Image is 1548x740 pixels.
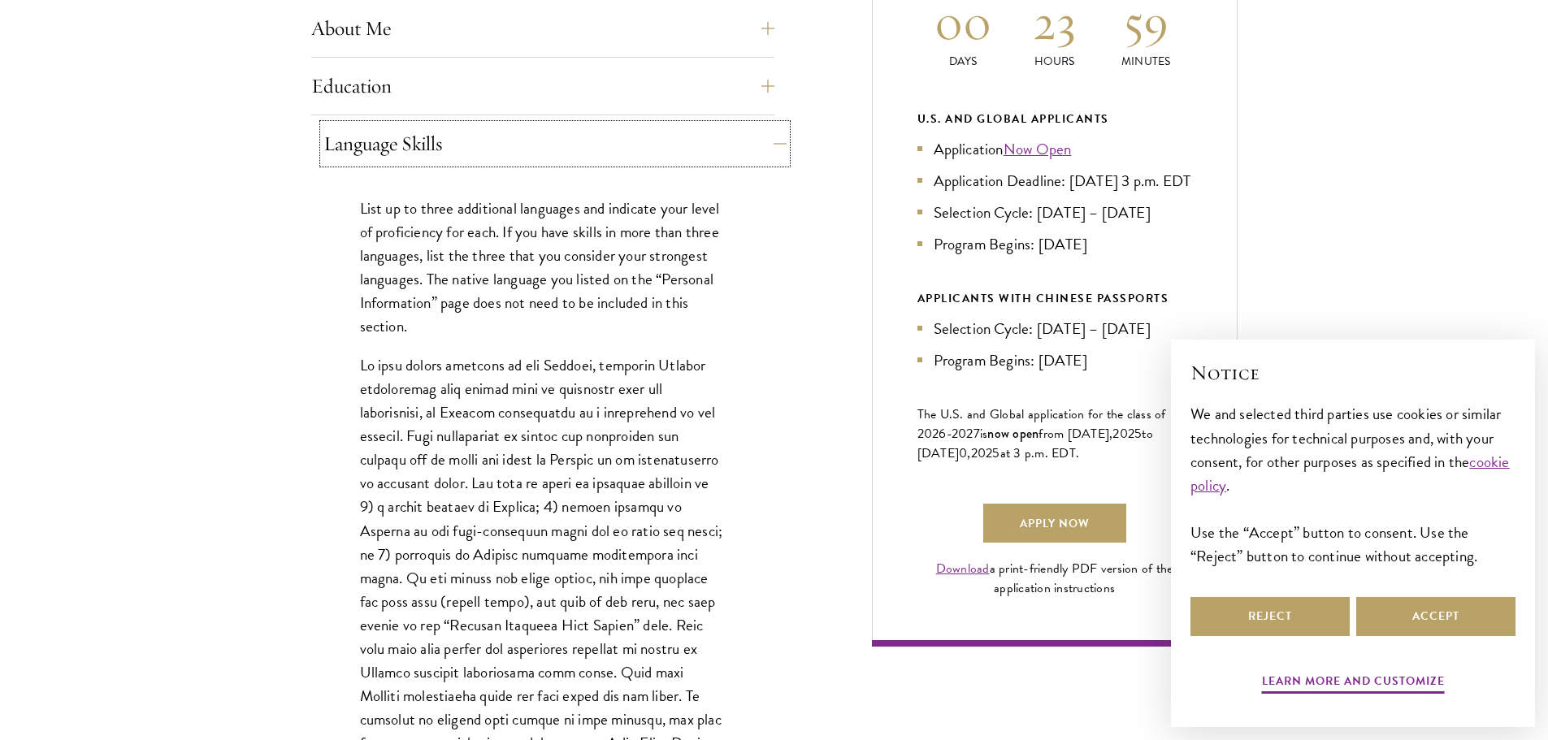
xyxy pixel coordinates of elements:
[917,405,1166,444] span: The U.S. and Global application for the class of 202
[1356,597,1515,636] button: Accept
[967,444,970,463] span: ,
[311,67,774,106] button: Education
[1262,671,1445,696] button: Learn more and customize
[983,504,1126,543] a: Apply Now
[1190,450,1510,497] a: cookie policy
[917,559,1192,598] div: a print-friendly PDF version of the application instructions
[917,317,1192,340] li: Selection Cycle: [DATE] – [DATE]
[917,109,1192,129] div: U.S. and Global Applicants
[959,444,967,463] span: 0
[936,559,990,578] a: Download
[1100,53,1192,70] p: Minutes
[947,424,973,444] span: -202
[1134,424,1142,444] span: 5
[917,53,1009,70] p: Days
[917,169,1192,193] li: Application Deadline: [DATE] 3 p.m. EDT
[917,348,1192,372] li: Program Begins: [DATE]
[311,9,774,48] button: About Me
[360,197,726,338] p: List up to three additional languages and indicate your level of proficiency for each. If you hav...
[939,424,946,444] span: 6
[917,201,1192,224] li: Selection Cycle: [DATE] – [DATE]
[1039,424,1112,444] span: from [DATE],
[1190,597,1350,636] button: Reject
[917,424,1153,463] span: to [DATE]
[987,424,1039,443] span: now open
[917,288,1192,309] div: APPLICANTS WITH CHINESE PASSPORTS
[1190,402,1515,567] div: We and selected third parties use cookies or similar technologies for technical purposes and, wit...
[971,444,993,463] span: 202
[992,444,999,463] span: 5
[917,137,1192,161] li: Application
[1004,137,1072,161] a: Now Open
[1190,359,1515,387] h2: Notice
[980,424,988,444] span: is
[1008,53,1100,70] p: Hours
[1000,444,1080,463] span: at 3 p.m. EDT.
[323,124,787,163] button: Language Skills
[1112,424,1134,444] span: 202
[973,424,980,444] span: 7
[917,232,1192,256] li: Program Begins: [DATE]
